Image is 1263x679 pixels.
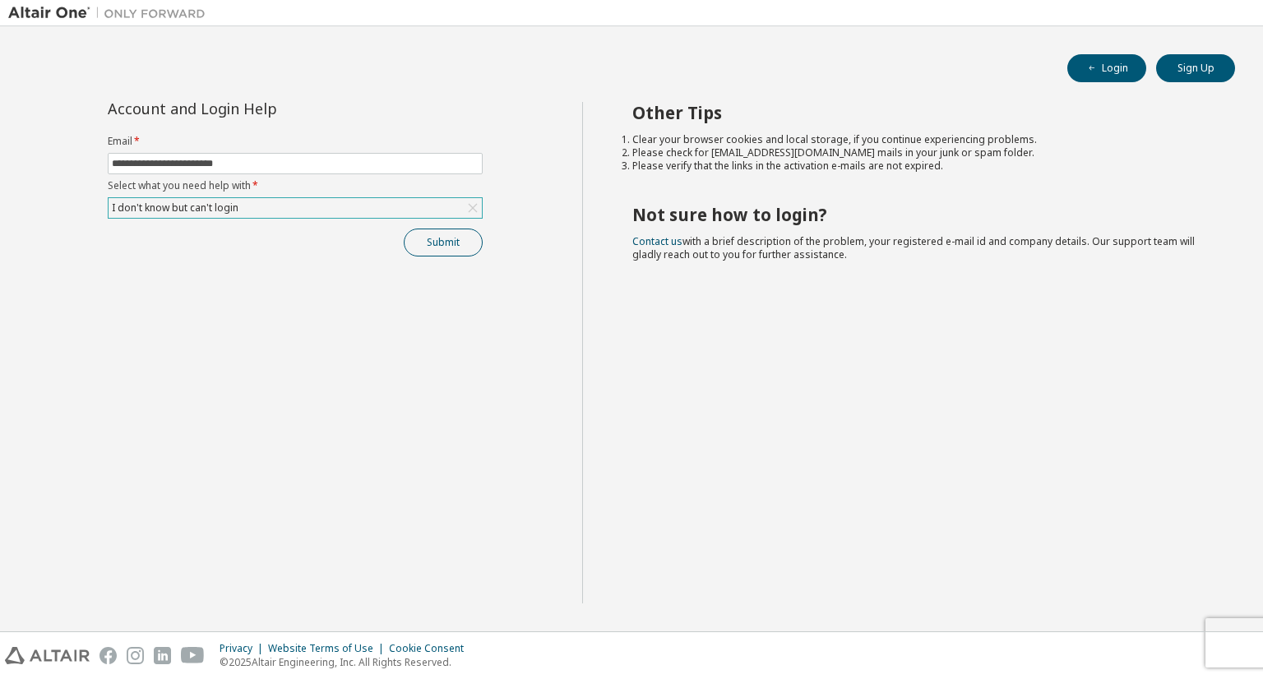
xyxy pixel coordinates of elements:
div: Cookie Consent [389,642,474,655]
img: instagram.svg [127,647,144,664]
div: Privacy [220,642,268,655]
div: I don't know but can't login [109,199,241,217]
button: Login [1067,54,1146,82]
img: linkedin.svg [154,647,171,664]
label: Select what you need help with [108,179,483,192]
div: Website Terms of Use [268,642,389,655]
label: Email [108,135,483,148]
h2: Not sure how to login? [632,204,1206,225]
span: with a brief description of the problem, your registered e-mail id and company details. Our suppo... [632,234,1195,261]
p: © 2025 Altair Engineering, Inc. All Rights Reserved. [220,655,474,669]
h2: Other Tips [632,102,1206,123]
div: I don't know but can't login [109,198,482,218]
li: Clear your browser cookies and local storage, if you continue experiencing problems. [632,133,1206,146]
img: youtube.svg [181,647,205,664]
li: Please check for [EMAIL_ADDRESS][DOMAIN_NAME] mails in your junk or spam folder. [632,146,1206,159]
img: altair_logo.svg [5,647,90,664]
a: Contact us [632,234,682,248]
li: Please verify that the links in the activation e-mails are not expired. [632,159,1206,173]
button: Sign Up [1156,54,1235,82]
button: Submit [404,229,483,256]
img: Altair One [8,5,214,21]
div: Account and Login Help [108,102,408,115]
img: facebook.svg [99,647,117,664]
